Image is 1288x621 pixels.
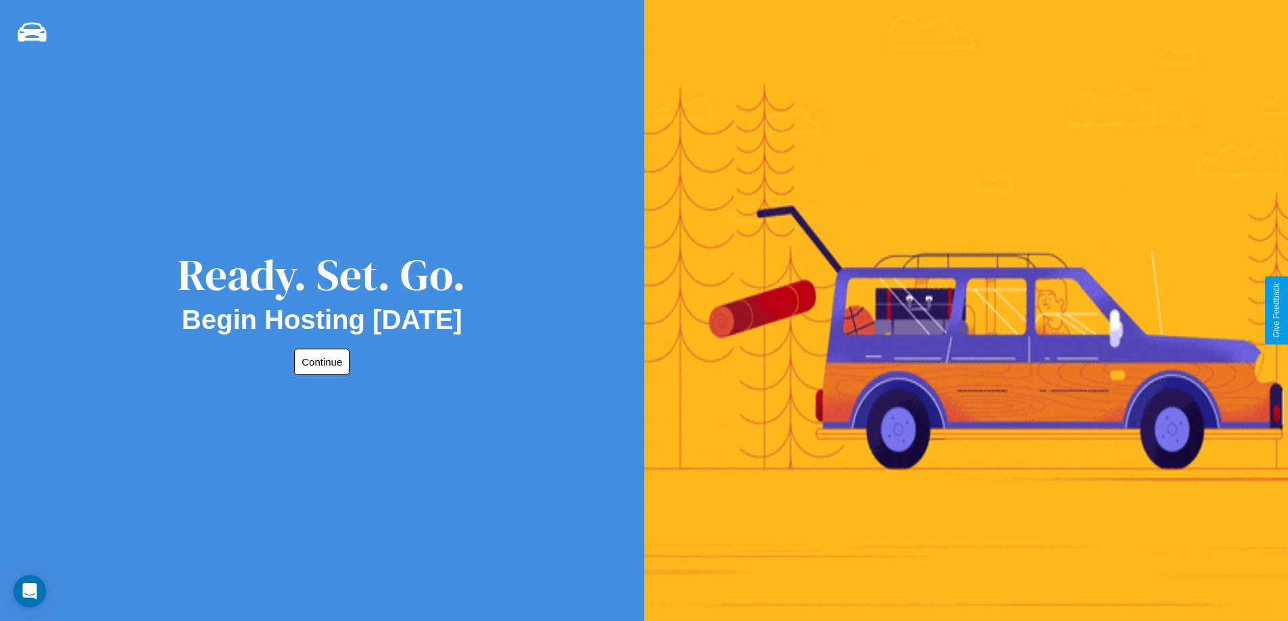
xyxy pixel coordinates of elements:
div: Give Feedback [1272,283,1281,338]
h2: Begin Hosting [DATE] [182,305,462,335]
div: Ready. Set. Go. [178,245,466,305]
div: Open Intercom Messenger [14,575,46,607]
button: Continue [294,349,350,375]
